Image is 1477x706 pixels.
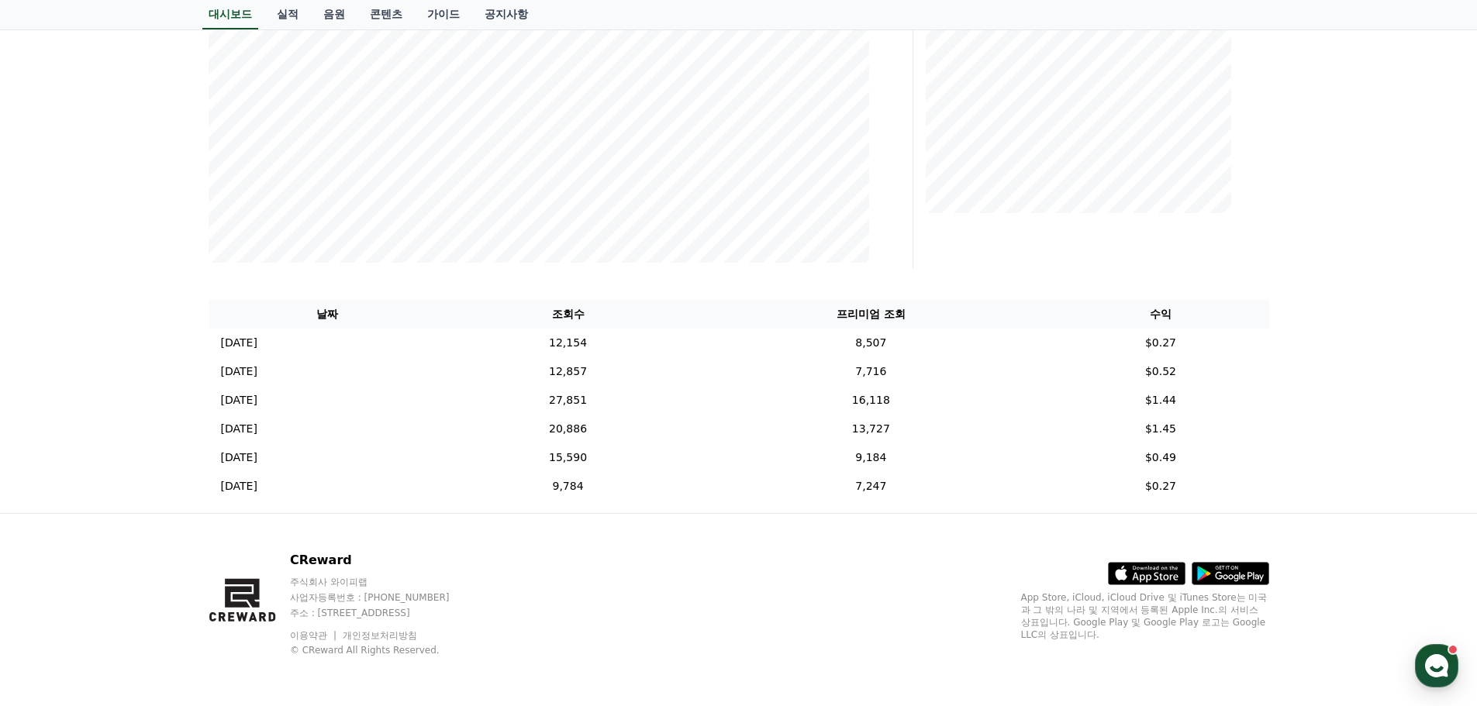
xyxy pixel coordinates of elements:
p: 사업자등록번호 : [PHONE_NUMBER] [290,591,479,604]
p: [DATE] [221,421,257,437]
p: [DATE] [221,363,257,380]
td: $1.44 [1052,386,1268,415]
th: 수익 [1052,300,1268,329]
td: 12,154 [447,329,690,357]
a: 이용약관 [290,630,339,641]
p: CReward [290,551,479,570]
td: 16,118 [689,386,1052,415]
td: 12,857 [447,357,690,386]
p: [DATE] [221,335,257,351]
td: 13,727 [689,415,1052,443]
p: 주식회사 와이피랩 [290,576,479,588]
p: App Store, iCloud, iCloud Drive 및 iTunes Store는 미국과 그 밖의 나라 및 지역에서 등록된 Apple Inc.의 서비스 상표입니다. Goo... [1021,591,1269,641]
td: $1.45 [1052,415,1268,443]
span: 대화 [142,515,160,528]
td: 7,716 [689,357,1052,386]
td: 20,886 [447,415,690,443]
td: 7,247 [689,472,1052,501]
p: [DATE] [221,392,257,408]
a: 대화 [102,491,200,530]
th: 날짜 [209,300,447,329]
span: 홈 [49,515,58,527]
td: 9,184 [689,443,1052,472]
p: [DATE] [221,449,257,466]
p: 주소 : [STREET_ADDRESS] [290,607,479,619]
p: © CReward All Rights Reserved. [290,644,479,656]
a: 개인정보처리방침 [343,630,417,641]
td: 27,851 [447,386,690,415]
td: 9,784 [447,472,690,501]
a: 홈 [5,491,102,530]
td: 8,507 [689,329,1052,357]
a: 설정 [200,491,298,530]
td: $0.49 [1052,443,1268,472]
td: $0.27 [1052,329,1268,357]
td: $0.52 [1052,357,1268,386]
p: [DATE] [221,478,257,494]
td: $0.27 [1052,472,1268,501]
th: 프리미엄 조회 [689,300,1052,329]
span: 설정 [240,515,258,527]
td: 15,590 [447,443,690,472]
th: 조회수 [447,300,690,329]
